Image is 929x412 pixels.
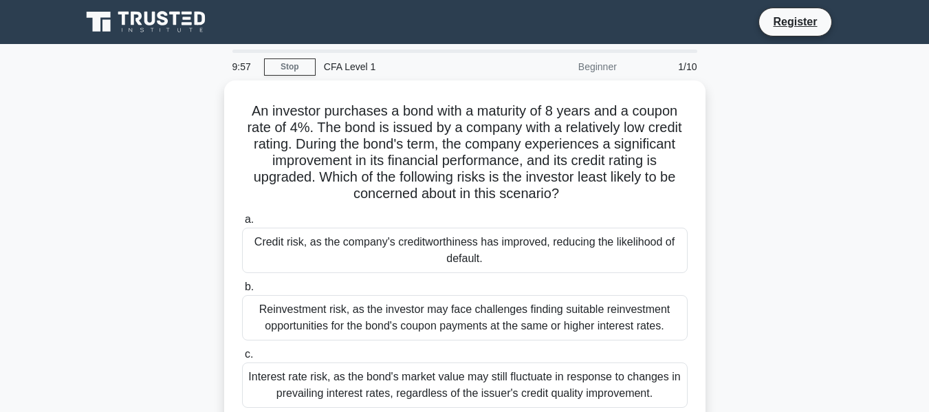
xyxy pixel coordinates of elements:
span: b. [245,281,254,292]
span: a. [245,213,254,225]
div: Beginner [505,53,625,80]
a: Stop [264,58,316,76]
div: Credit risk, as the company's creditworthiness has improved, reducing the likelihood of default. [242,228,688,273]
div: 9:57 [224,53,264,80]
h5: An investor purchases a bond with a maturity of 8 years and a coupon rate of 4%. The bond is issu... [241,102,689,203]
div: Interest rate risk, as the bond's market value may still fluctuate in response to changes in prev... [242,362,688,408]
a: Register [765,13,825,30]
span: c. [245,348,253,360]
div: Reinvestment risk, as the investor may face challenges finding suitable reinvestment opportunitie... [242,295,688,340]
div: CFA Level 1 [316,53,505,80]
div: 1/10 [625,53,706,80]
